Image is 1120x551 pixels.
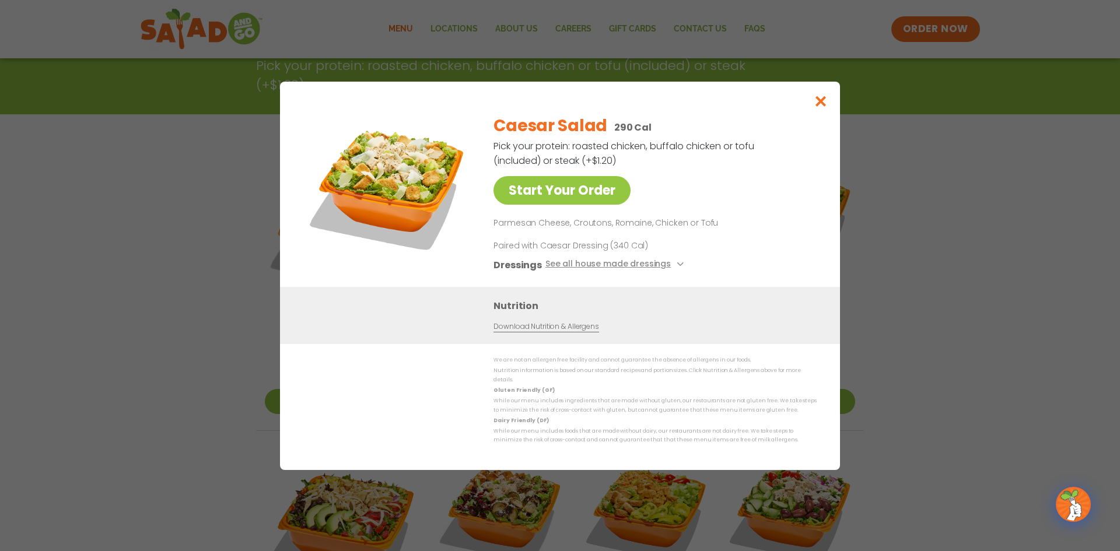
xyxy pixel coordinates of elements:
[494,298,822,313] h3: Nutrition
[494,176,631,205] a: Start Your Order
[494,114,607,138] h2: Caesar Salad
[494,216,812,230] p: Parmesan Cheese, Croutons, Romaine, Chicken or Tofu
[545,257,687,272] button: See all house made dressings
[494,239,709,251] p: Paired with Caesar Dressing (340 Cal)
[494,366,817,384] p: Nutrition information is based on our standard recipes and portion sizes. Click Nutrition & Aller...
[494,427,817,445] p: While our menu includes foods that are made without dairy, our restaurants are not dairy free. We...
[494,257,542,272] h3: Dressings
[494,321,598,332] a: Download Nutrition & Allergens
[802,82,840,121] button: Close modal
[306,105,470,268] img: Featured product photo for Caesar Salad
[1057,488,1090,521] img: wpChatIcon
[494,387,554,394] strong: Gluten Friendly (GF)
[494,416,548,423] strong: Dairy Friendly (DF)
[494,139,756,168] p: Pick your protein: roasted chicken, buffalo chicken or tofu (included) or steak (+$1.20)
[494,356,817,364] p: We are not an allergen free facility and cannot guarantee the absence of allergens in our foods.
[494,396,817,415] p: While our menu includes ingredients that are made without gluten, our restaurants are not gluten ...
[614,120,652,135] p: 290 Cal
